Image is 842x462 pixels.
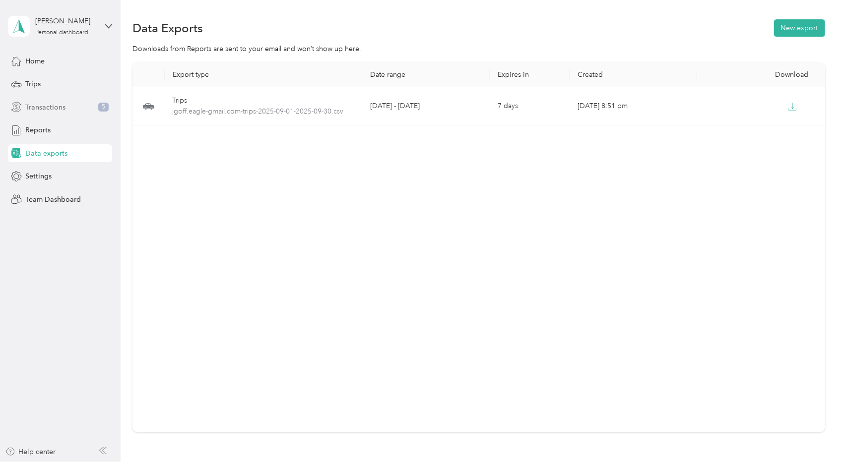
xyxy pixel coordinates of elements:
td: 7 days [490,87,570,125]
span: Data exports [25,148,67,159]
div: Trips [173,95,355,106]
th: Expires in [490,62,570,87]
button: Help center [5,447,56,457]
span: Team Dashboard [25,194,81,205]
div: Download [705,70,817,79]
td: [DATE] - [DATE] [362,87,490,125]
button: New export [774,19,825,37]
div: Downloads from Reports are sent to your email and won’t show up here. [132,44,825,54]
th: Created [570,62,697,87]
th: Date range [362,62,490,87]
span: Reports [25,125,51,135]
span: Home [25,56,45,66]
span: jgoff.eagle-gmail.com-trips-2025-09-01-2025-09-30.csv [173,106,355,117]
td: [DATE] 8:51 pm [570,87,697,125]
div: Personal dashboard [35,30,88,36]
h1: Data Exports [132,23,203,33]
span: Trips [25,79,41,89]
div: [PERSON_NAME] [35,16,97,26]
span: Transactions [25,102,65,113]
th: Export type [165,62,363,87]
span: Settings [25,171,52,181]
iframe: Everlance-gr Chat Button Frame [786,406,842,462]
span: 5 [98,103,109,112]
